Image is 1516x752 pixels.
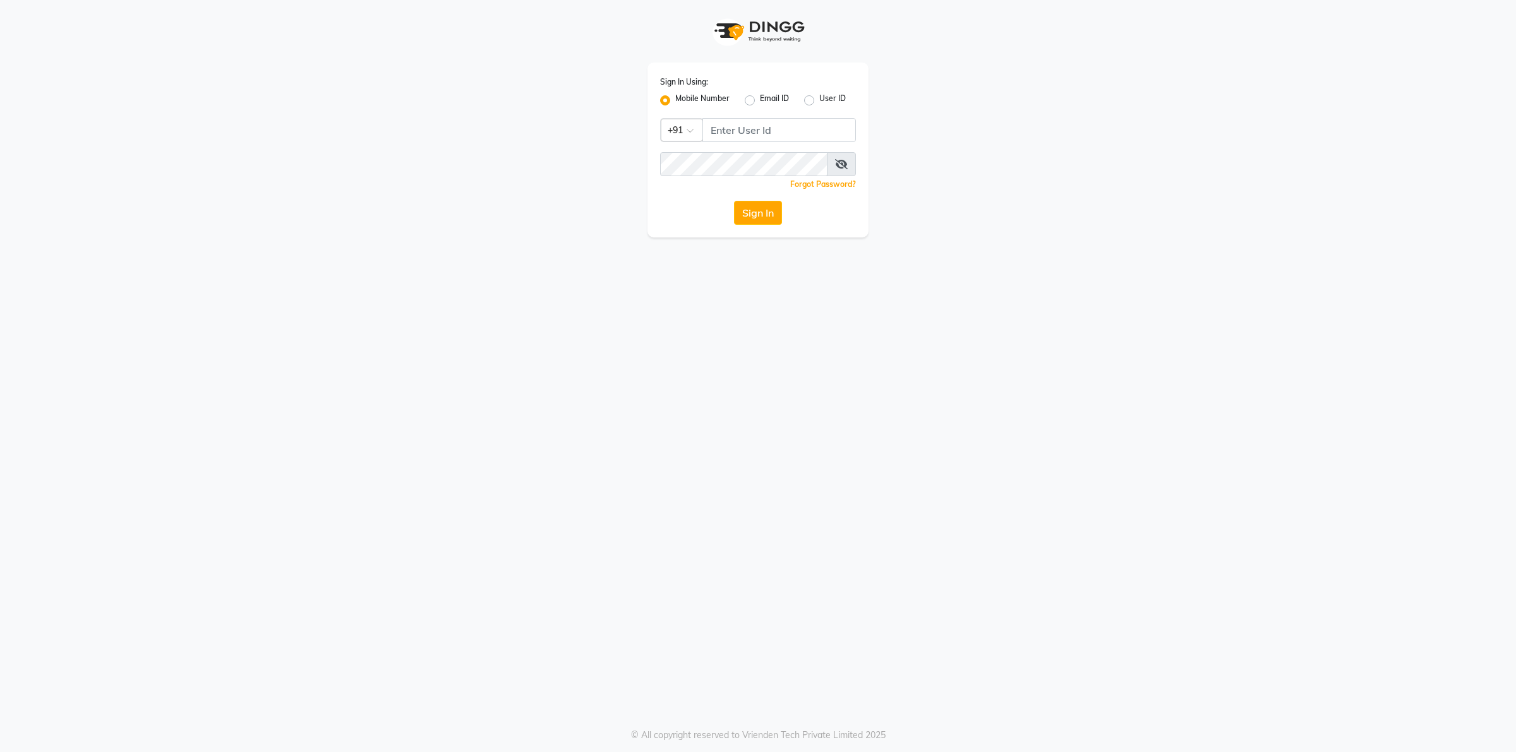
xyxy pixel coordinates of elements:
label: Sign In Using: [660,76,708,88]
button: Sign In [734,201,782,225]
input: Username [702,118,856,142]
img: logo1.svg [707,13,809,50]
label: Mobile Number [675,93,730,108]
label: User ID [819,93,846,108]
input: Username [660,152,827,176]
a: Forgot Password? [790,179,856,189]
label: Email ID [760,93,789,108]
